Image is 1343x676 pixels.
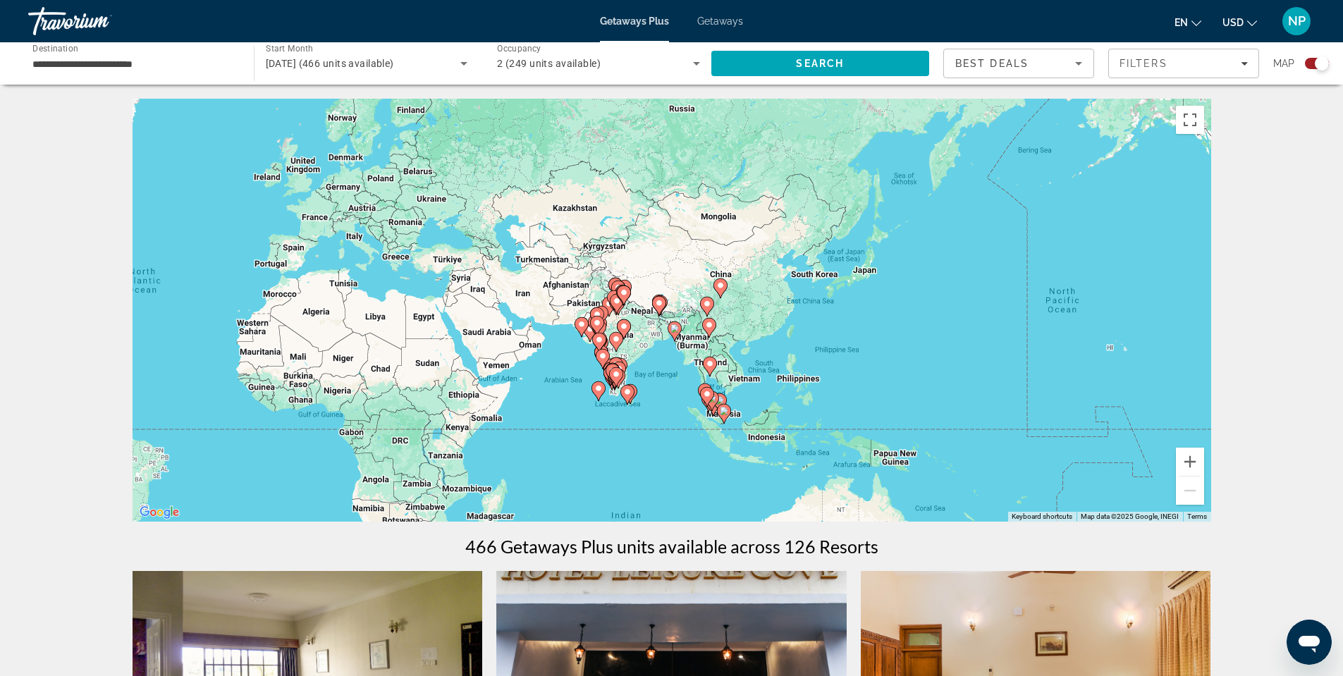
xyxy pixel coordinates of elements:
span: Start Month [266,44,313,54]
button: Filters [1108,49,1259,78]
span: Destination [32,43,78,53]
button: Search [711,51,930,76]
a: Travorium [28,3,169,39]
a: Getaways [697,16,743,27]
span: Map data ©2025 Google, INEGI [1081,512,1179,520]
span: en [1175,17,1188,28]
span: Search [796,58,844,69]
span: [DATE] (466 units available) [266,58,394,69]
iframe: Button to launch messaging window [1287,620,1332,665]
button: Toggle fullscreen view [1176,106,1204,134]
span: USD [1222,17,1244,28]
mat-select: Sort by [955,55,1082,72]
h1: 466 Getaways Plus units available across 126 Resorts [465,536,878,557]
span: Map [1273,54,1294,73]
a: Terms (opens in new tab) [1187,512,1207,520]
button: Zoom in [1176,448,1204,476]
button: Change currency [1222,12,1257,32]
span: Occupancy [497,44,541,54]
span: Filters [1120,58,1167,69]
input: Select destination [32,56,235,73]
span: Best Deals [955,58,1029,69]
button: User Menu [1278,6,1315,36]
button: Change language [1175,12,1201,32]
button: Keyboard shortcuts [1012,512,1072,522]
button: Zoom out [1176,477,1204,505]
img: Google [136,503,183,522]
span: 2 (249 units available) [497,58,601,69]
a: Open this area in Google Maps (opens a new window) [136,503,183,522]
a: Getaways Plus [600,16,669,27]
span: NP [1288,14,1306,28]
